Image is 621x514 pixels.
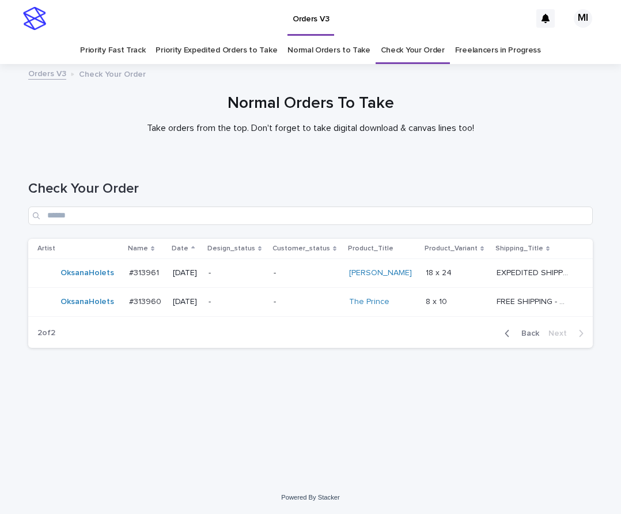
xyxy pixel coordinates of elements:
[129,266,161,278] p: #313961
[349,268,412,278] a: [PERSON_NAME]
[80,37,145,64] a: Priority Fast Track
[28,207,593,225] input: Search
[173,268,199,278] p: [DATE]
[60,268,114,278] a: OksanaHolets
[495,328,544,339] button: Back
[287,37,370,64] a: Normal Orders to Take
[274,297,340,307] p: -
[209,297,264,307] p: -
[129,295,164,307] p: #313960
[497,266,571,278] p: EXPEDITED SHIPPING - preview in 1 business day; delivery up to 5 business days after your approval.
[514,329,539,337] span: Back
[274,268,340,278] p: -
[28,287,593,316] tr: OksanaHolets #313960#313960 [DATE]--The Prince 8 x 108 x 10 FREE SHIPPING - preview in 1-2 busine...
[173,297,199,307] p: [DATE]
[574,9,592,28] div: MI
[60,297,114,307] a: OksanaHolets
[381,37,445,64] a: Check Your Order
[497,295,571,307] p: FREE SHIPPING - preview in 1-2 business days, after your approval delivery will take 5-10 b.d.
[172,242,188,255] p: Date
[425,242,478,255] p: Product_Variant
[23,7,46,30] img: stacker-logo-s-only.png
[548,329,574,337] span: Next
[209,268,264,278] p: -
[455,37,541,64] a: Freelancers in Progress
[156,37,277,64] a: Priority Expedited Orders to Take
[544,328,593,339] button: Next
[28,258,593,287] tr: OksanaHolets #313961#313961 [DATE]--[PERSON_NAME] 18 x 2418 x 24 EXPEDITED SHIPPING - preview in ...
[79,67,146,80] p: Check Your Order
[426,266,454,278] p: 18 x 24
[28,66,66,80] a: Orders V3
[28,319,65,347] p: 2 of 2
[281,494,339,501] a: Powered By Stacker
[128,242,148,255] p: Name
[348,242,393,255] p: Product_Title
[349,297,389,307] a: The Prince
[207,242,255,255] p: Design_status
[426,295,449,307] p: 8 x 10
[80,123,541,134] p: Take orders from the top. Don't forget to take digital download & canvas lines too!
[272,242,330,255] p: Customer_status
[37,242,55,255] p: Artist
[495,242,543,255] p: Shipping_Title
[28,181,593,197] h1: Check Your Order
[28,94,593,114] h1: Normal Orders To Take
